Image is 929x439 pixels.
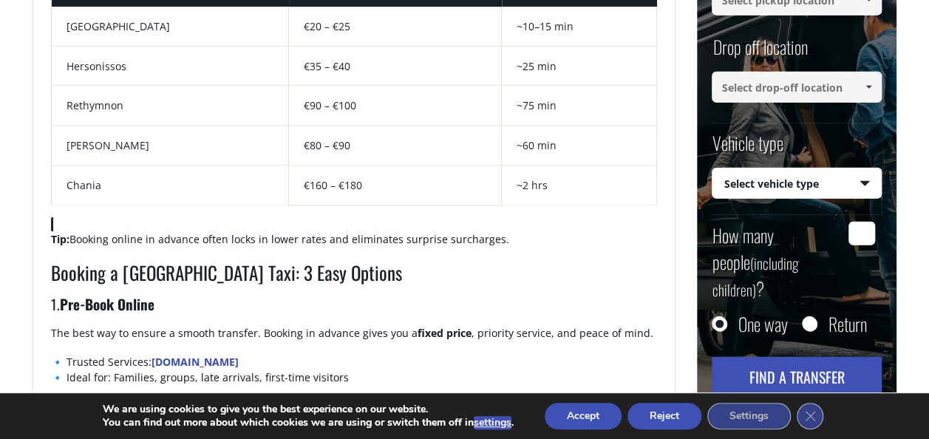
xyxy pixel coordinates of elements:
a: Show All Items [857,72,881,103]
td: [GEOGRAPHIC_DATA] [52,7,290,47]
p: 🔹 Trusted Services: 🔹 Ideal for: Families, groups, late arrivals, first-time visitors [51,353,657,397]
button: Accept [545,403,622,429]
h3: 1. [51,294,657,325]
p: The best way to ensure a smooth transfer. Booking in advance gives you a , priority service, and ... [51,325,657,353]
button: Reject [627,403,701,429]
button: Close GDPR Cookie Banner [797,403,823,429]
td: Hersonissos [52,47,290,86]
p: We are using cookies to give you the best experience on our website. [103,403,514,416]
td: Rethymnon [52,86,290,126]
small: (including children) [712,251,798,300]
button: settings [474,416,511,429]
td: ~25 min [502,47,657,86]
label: One way [738,316,787,330]
td: €80 – €90 [289,126,502,166]
strong: fixed price [418,326,472,340]
h2: Booking a [GEOGRAPHIC_DATA] Taxi: 3 Easy Options [51,259,657,295]
button: Find a transfer [712,356,882,396]
td: €90 – €100 [289,86,502,126]
td: ~10–15 min [502,7,657,47]
td: €35 – €40 [289,47,502,86]
label: Vehicle type [712,129,783,167]
td: €20 – €25 [289,7,502,47]
strong: Tip: [51,232,69,246]
a: [DOMAIN_NAME] [152,354,239,368]
td: Chania [52,166,290,205]
td: ~2 hrs [502,166,657,205]
p: Booking online in advance often locks in lower rates and eliminates surprise surcharges. [51,231,657,259]
td: [PERSON_NAME] [52,126,290,166]
label: Drop off location [712,34,807,72]
td: €160 – €180 [289,166,502,205]
input: Select drop-off location [712,72,882,103]
td: ~75 min [502,86,657,126]
td: ~60 min [502,126,657,166]
label: Return [828,316,866,330]
label: How many people ? [712,221,840,301]
span: Select vehicle type [712,168,881,199]
button: Settings [707,403,791,429]
strong: Pre-Book Online [60,293,154,314]
p: You can find out more about which cookies we are using or switch them off in . [103,416,514,429]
